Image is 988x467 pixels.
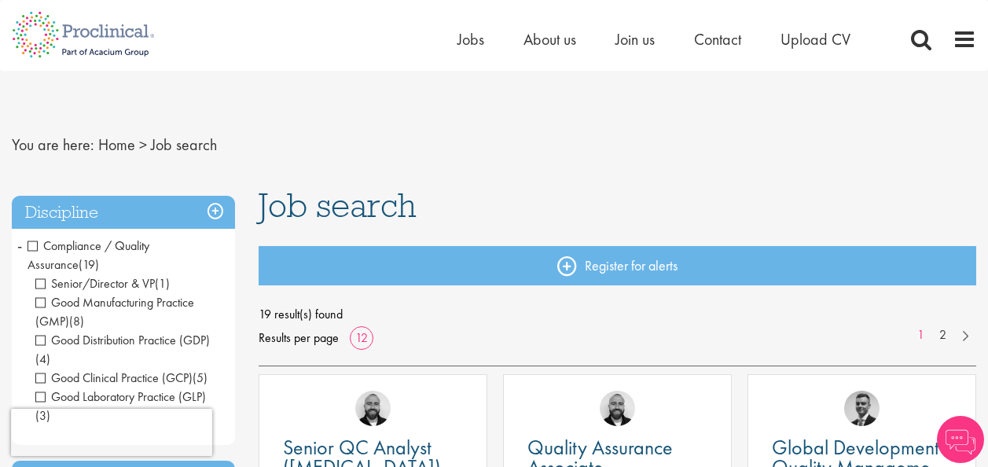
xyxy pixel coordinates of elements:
a: 12 [350,329,373,346]
span: (8) [69,313,84,329]
span: Good Clinical Practice (GCP) [35,370,193,386]
span: Results per page [259,326,339,350]
span: Good Laboratory Practice (GLP) [35,388,206,405]
span: Good Clinical Practice (GCP) [35,370,208,386]
span: (3) [35,407,50,424]
span: (5) [193,370,208,386]
span: (4) [35,351,50,367]
span: Good Distribution Practice (GDP) [35,332,210,348]
span: (1) [155,275,170,292]
span: You are here: [12,134,94,155]
span: Job search [259,184,417,226]
span: Good Manufacturing Practice (GMP) [35,294,194,329]
img: Alex Bill [844,391,880,426]
span: Good Laboratory Practice (GLP) [35,388,206,424]
a: About us [523,29,576,50]
span: Senior/Director & VP [35,275,170,292]
h3: Discipline [12,196,235,230]
a: 2 [931,326,954,344]
span: Senior/Director & VP [35,275,155,292]
a: 1 [909,326,932,344]
a: Upload CV [780,29,850,50]
span: 19 result(s) found [259,303,976,326]
img: Chatbot [937,416,984,463]
span: Compliance / Quality Assurance [28,237,149,273]
a: Contact [694,29,741,50]
img: Jordan Kiely [600,391,635,426]
a: breadcrumb link [98,134,135,155]
span: - [17,233,22,257]
span: > [139,134,147,155]
iframe: reCAPTCHA [11,409,212,456]
a: Jobs [457,29,484,50]
span: Job search [151,134,217,155]
img: Jordan Kiely [355,391,391,426]
span: Good Distribution Practice (GDP) [35,332,210,367]
span: (19) [79,256,99,273]
a: Register for alerts [259,246,976,285]
a: Join us [615,29,655,50]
